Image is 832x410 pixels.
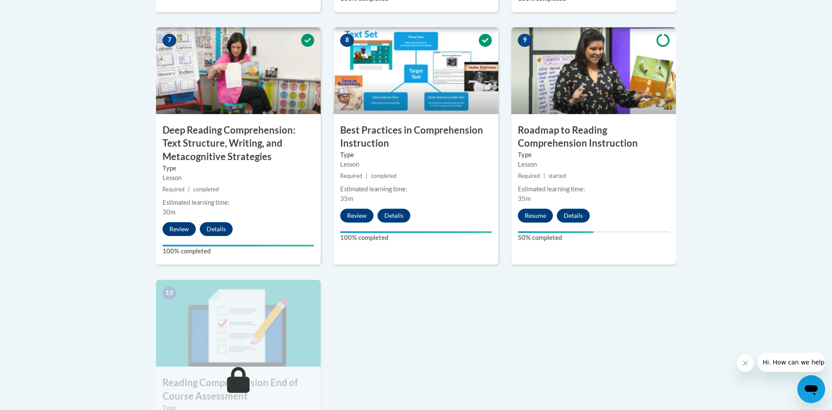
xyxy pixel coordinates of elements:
button: Details [200,222,233,236]
span: | [188,186,190,193]
h3: Roadmap to Reading Comprehension Instruction [511,124,676,151]
div: Your progress [340,231,492,233]
span: Required [340,173,362,179]
div: Lesson [162,173,314,183]
span: 30m [162,208,175,216]
div: Estimated learning time: [340,184,492,194]
div: Your progress [518,231,594,233]
iframe: Button to launch messaging window [797,375,825,403]
span: 35m [518,195,531,202]
label: Type [518,150,669,160]
div: Estimated learning time: [162,198,314,207]
img: Course Image [156,27,321,114]
h3: Reading Comprehension End of Course Assessment [156,376,321,403]
label: Type [162,164,314,173]
img: Course Image [511,27,676,114]
button: Review [340,209,374,223]
button: Resume [518,209,553,223]
div: Your progress [162,245,314,246]
h3: Deep Reading Comprehension: Text Structure, Writing, and Metacognitive Strategies [156,124,321,164]
span: started [549,173,566,179]
label: 100% completed [340,233,492,243]
img: Course Image [334,27,498,114]
span: 8 [340,34,354,47]
span: Hi. How can we help? [5,6,70,13]
span: 9 [518,34,532,47]
span: completed [193,186,219,193]
iframe: Close message [737,354,754,372]
span: Required [162,186,185,193]
span: 7 [162,34,176,47]
label: Type [340,150,492,160]
button: Details [557,209,590,223]
span: 10 [162,286,176,299]
div: Lesson [340,160,492,169]
iframe: Message from company [757,353,825,372]
span: | [543,173,545,179]
img: Course Image [156,280,321,367]
div: Estimated learning time: [518,184,669,194]
span: 35m [340,195,353,202]
div: Lesson [518,160,669,169]
span: | [366,173,367,179]
h3: Best Practices in Comprehension Instruction [334,124,498,151]
label: 50% completed [518,233,669,243]
span: completed [371,173,396,179]
button: Review [162,222,196,236]
span: Required [518,173,540,179]
label: 100% completed [162,246,314,256]
button: Details [377,209,410,223]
